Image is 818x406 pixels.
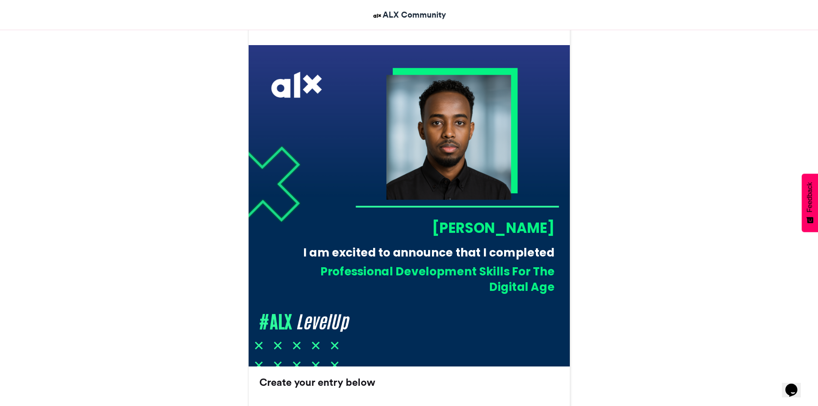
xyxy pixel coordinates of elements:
[372,9,446,21] a: ALX Community
[249,45,570,366] img: Background
[386,75,511,200] img: 1759296548.295-b2dcae4267c1926e4edbba7f5065fdc4d8f11412.png
[372,10,383,21] img: ALX Community
[806,182,814,212] span: Feedback
[782,372,809,397] iframe: chat widget
[355,218,554,238] div: [PERSON_NAME]
[309,263,554,295] div: Professional Development Skills For The Digital Age
[802,174,818,232] button: Feedback - Show survey
[259,377,559,388] h3: Create your entry below
[295,244,554,260] div: I am excited to announce that I completed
